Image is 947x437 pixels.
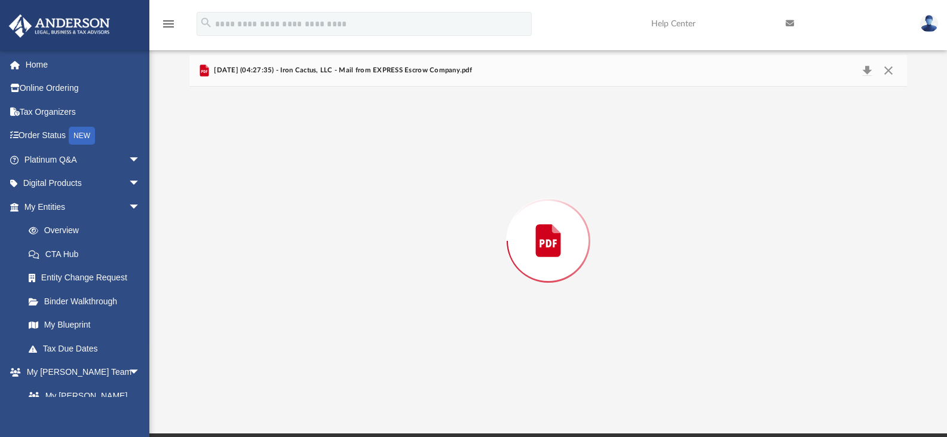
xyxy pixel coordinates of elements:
a: Entity Change Request [17,266,158,290]
a: Online Ordering [8,77,158,100]
span: arrow_drop_down [128,360,152,385]
div: NEW [69,127,95,145]
a: My Blueprint [17,313,152,337]
a: My [PERSON_NAME] Team [17,384,146,422]
img: Anderson Advisors Platinum Portal [5,14,114,38]
button: Download [856,62,878,79]
a: Platinum Q&Aarrow_drop_down [8,148,158,172]
a: My Entitiesarrow_drop_down [8,195,158,219]
span: arrow_drop_down [128,148,152,172]
i: menu [161,17,176,31]
a: Digital Productsarrow_drop_down [8,172,158,195]
span: arrow_drop_down [128,195,152,219]
div: Preview [189,55,908,395]
a: Home [8,53,158,77]
img: User Pic [920,15,938,32]
a: menu [161,23,176,31]
a: Tax Due Dates [17,337,158,360]
a: Overview [17,219,158,243]
a: My [PERSON_NAME] Teamarrow_drop_down [8,360,152,384]
span: [DATE] (04:27:35) - Iron Cactus, LLC - Mail from EXPRESS Escrow Company.pdf [212,65,472,76]
i: search [200,16,213,29]
a: Tax Organizers [8,100,158,124]
button: Close [878,62,899,79]
a: CTA Hub [17,242,158,266]
a: Binder Walkthrough [17,289,158,313]
span: arrow_drop_down [128,172,152,196]
a: Order StatusNEW [8,124,158,148]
